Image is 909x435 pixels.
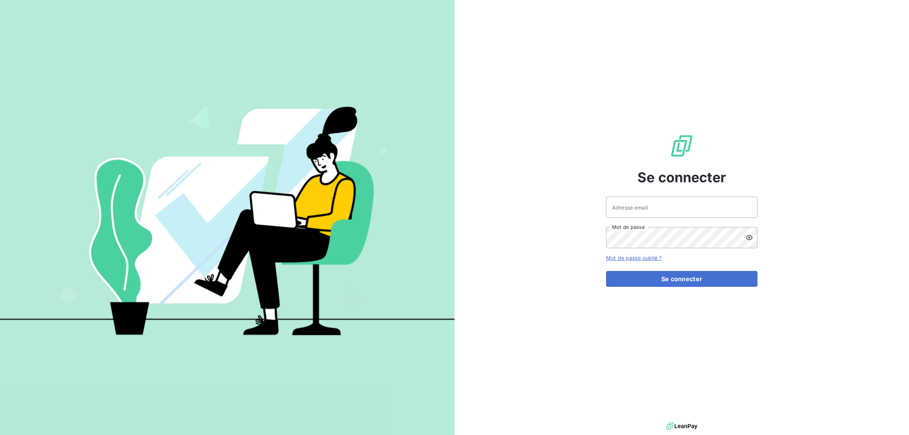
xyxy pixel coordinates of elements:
[606,271,757,287] button: Se connecter
[606,255,662,261] a: Mot de passe oublié ?
[670,134,694,158] img: Logo LeanPay
[606,197,757,218] input: placeholder
[666,421,697,432] img: logo
[637,167,726,188] span: Se connecter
